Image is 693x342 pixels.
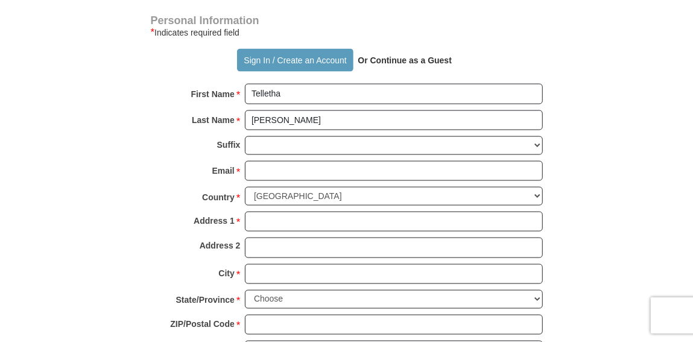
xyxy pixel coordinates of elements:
[151,16,543,25] h4: Personal Information
[217,136,241,153] strong: Suffix
[202,189,235,206] strong: Country
[151,25,543,40] div: Indicates required field
[192,112,235,128] strong: Last Name
[176,292,235,309] strong: State/Province
[170,316,235,333] strong: ZIP/Postal Code
[218,265,234,282] strong: City
[200,238,241,255] strong: Address 2
[237,49,353,72] button: Sign In / Create an Account
[212,162,235,179] strong: Email
[358,55,452,65] strong: Or Continue as a Guest
[194,213,235,230] strong: Address 1
[191,86,235,103] strong: First Name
